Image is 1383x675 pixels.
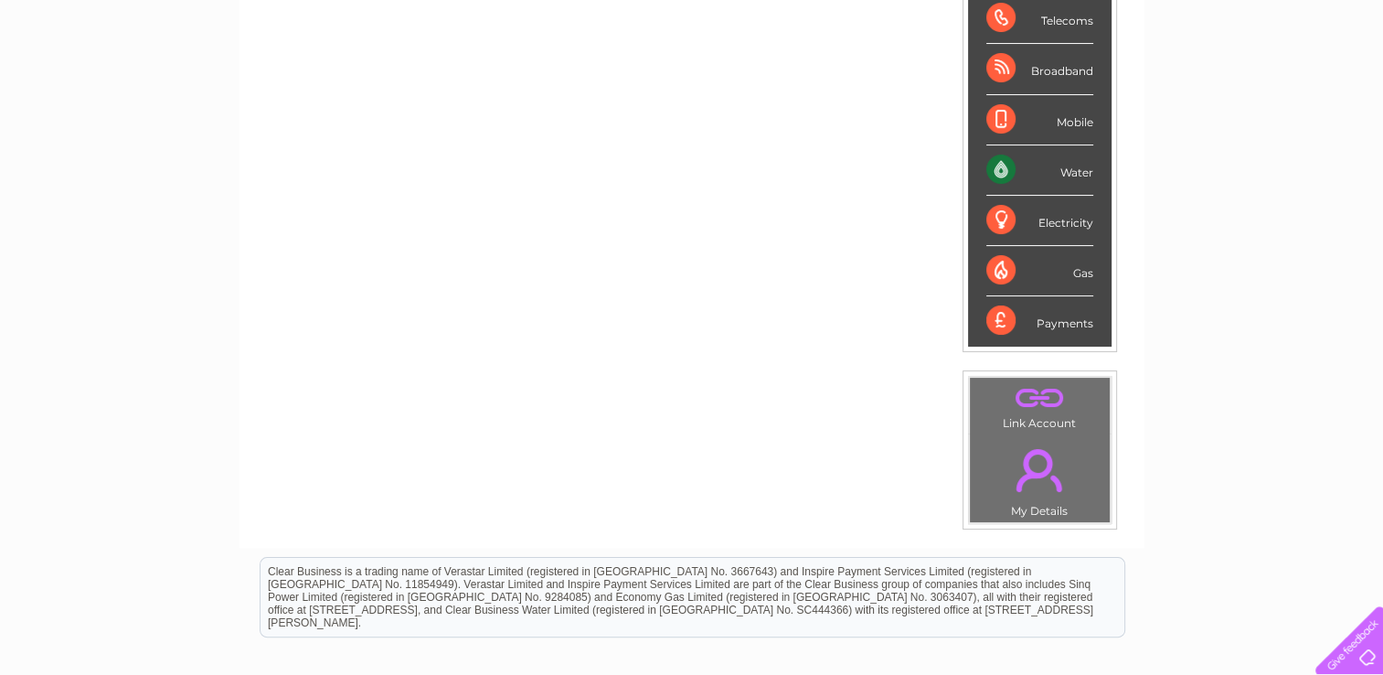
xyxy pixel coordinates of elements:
a: Water [1061,78,1096,91]
div: Clear Business is a trading name of Verastar Limited (registered in [GEOGRAPHIC_DATA] No. 3667643... [261,10,1124,89]
a: Energy [1107,78,1147,91]
td: Link Account [969,377,1111,434]
a: Contact [1261,78,1306,91]
a: . [974,438,1105,502]
img: logo.png [48,48,142,103]
div: Broadband [986,44,1093,94]
div: Electricity [986,196,1093,246]
a: 0333 014 3131 [1038,9,1165,32]
td: My Details [969,434,1111,523]
a: Blog [1224,78,1250,91]
div: Payments [986,296,1093,346]
div: Gas [986,246,1093,296]
div: Water [986,145,1093,196]
div: Mobile [986,95,1093,145]
a: . [974,382,1105,414]
a: Log out [1323,78,1366,91]
a: Telecoms [1158,78,1213,91]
